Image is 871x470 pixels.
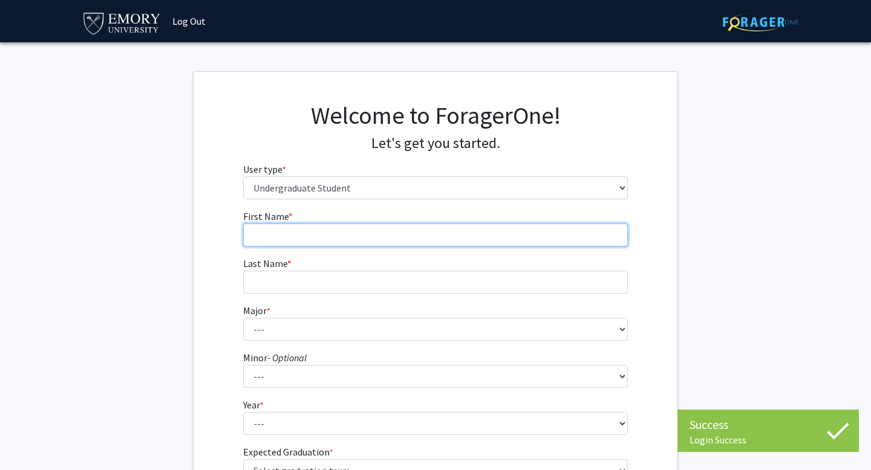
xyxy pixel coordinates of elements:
i: - Optional [267,352,307,364]
h1: Welcome to ForagerOne! [243,101,628,130]
div: Success [690,416,847,434]
iframe: Chat [9,416,51,461]
img: ForagerOne Logo [723,13,798,31]
img: Emory University Logo [82,9,162,36]
span: Last Name [243,257,287,269]
span: First Name [243,210,289,222]
label: Minor [243,350,307,365]
div: Login Success [690,434,847,446]
h4: Let's get you started. [243,135,628,152]
label: Expected Graduation [243,445,333,459]
label: Year [243,398,264,412]
label: Major [243,303,270,318]
label: User type [243,162,286,176]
